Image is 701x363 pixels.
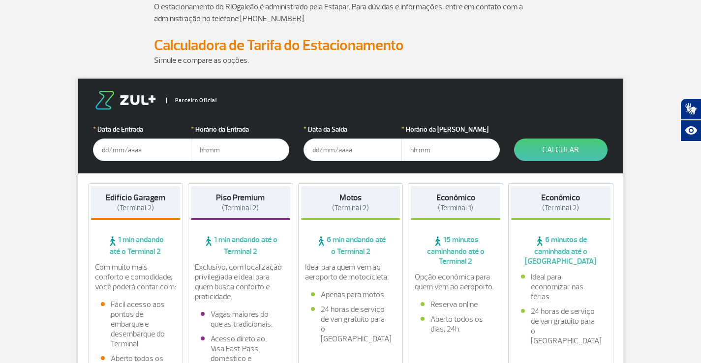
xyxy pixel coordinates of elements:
[311,290,391,300] li: Apenas para motos.
[305,262,396,282] p: Ideal para quem vem ao aeroporto de motocicleta.
[411,235,500,266] span: 15 minutos caminhando até o Terminal 2
[514,139,608,161] button: Calcular
[436,193,475,203] strong: Econômico
[521,272,601,302] li: Ideal para economizar nas férias
[680,120,701,141] button: Abrir recursos assistivos.
[304,124,402,135] label: Data da Saída
[154,36,548,55] h2: Calculadora de Tarifa do Estacionamento
[154,55,548,66] p: Simule e compare as opções.
[166,98,217,103] span: Parceiro Oficial
[542,203,579,213] span: (Terminal 2)
[415,272,496,292] p: Opção econômica para quem vem ao aeroporto.
[680,98,701,120] button: Abrir tradutor de língua de sinais.
[401,139,500,161] input: hh:mm
[216,193,265,203] strong: Piso Premium
[201,309,280,329] li: Vagas maiores do que as tradicionais.
[154,1,548,25] p: O estacionamento do RIOgaleão é administrado pela Estapar. Para dúvidas e informações, entre em c...
[304,139,402,161] input: dd/mm/aaaa
[401,124,500,135] label: Horário da [PERSON_NAME]
[301,235,400,256] span: 6 min andando até o Terminal 2
[421,300,490,309] li: Reserva online
[311,305,391,344] li: 24 horas de serviço de van gratuito para o [GEOGRAPHIC_DATA]
[521,307,601,346] li: 24 horas de serviço de van gratuito para o [GEOGRAPHIC_DATA]
[438,203,473,213] span: (Terminal 1)
[191,124,289,135] label: Horário da Entrada
[191,139,289,161] input: hh:mm
[95,262,177,292] p: Com muito mais conforto e comodidade, você poderá contar com:
[332,203,369,213] span: (Terminal 2)
[93,91,158,110] img: logo-zul.png
[93,124,191,135] label: Data de Entrada
[117,203,154,213] span: (Terminal 2)
[421,314,490,334] li: Aberto todos os dias, 24h.
[191,235,290,256] span: 1 min andando até o Terminal 2
[680,98,701,141] div: Plugin de acessibilidade da Hand Talk.
[93,139,191,161] input: dd/mm/aaaa
[91,235,181,256] span: 1 min andando até o Terminal 2
[106,193,165,203] strong: Edifício Garagem
[511,235,610,266] span: 6 minutos de caminhada até o [GEOGRAPHIC_DATA]
[101,300,171,349] li: Fácil acesso aos pontos de embarque e desembarque do Terminal
[222,203,259,213] span: (Terminal 2)
[339,193,362,203] strong: Motos
[195,262,286,302] p: Exclusivo, com localização privilegiada e ideal para quem busca conforto e praticidade.
[541,193,580,203] strong: Econômico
